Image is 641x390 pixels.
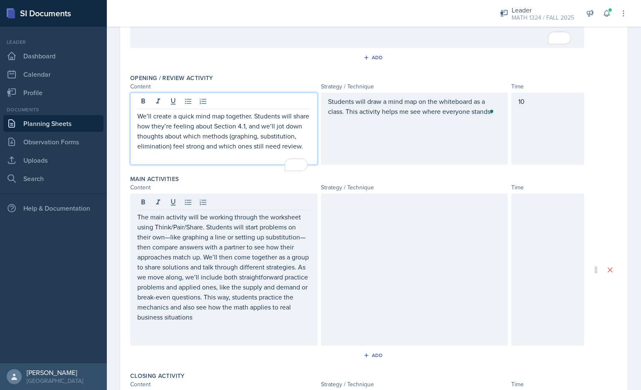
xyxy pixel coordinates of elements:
[130,175,179,183] label: Main Activities
[511,82,584,91] div: Time
[3,106,103,113] div: Documents
[130,372,185,380] label: Closing Activity
[321,380,508,389] div: Strategy / Technique
[518,96,577,106] p: 10
[365,54,383,61] div: Add
[365,352,383,359] div: Add
[130,380,318,389] div: Content
[137,212,310,322] p: The main activity will be working through the worksheet using Think/Pair/Share. Students will sta...
[130,183,318,192] div: Content
[511,380,584,389] div: Time
[511,183,584,192] div: Time
[137,111,310,151] p: We’ll create a quick mind map together. Students will share how they’re feeling about Section 4.1...
[3,38,103,46] div: Leader
[361,349,388,362] button: Add
[512,13,574,22] div: MATH 1324 / FALL 2025
[3,48,103,64] a: Dashboard
[321,82,508,91] div: Strategy / Technique
[3,133,103,150] a: Observation Forms
[3,170,103,187] a: Search
[3,115,103,132] a: Planning Sheets
[130,74,213,82] label: Opening / Review Activity
[137,111,310,161] div: To enrich screen reader interactions, please activate Accessibility in Grammarly extension settings
[328,96,501,116] div: To enrich screen reader interactions, please activate Accessibility in Grammarly extension settings
[3,152,103,169] a: Uploads
[512,5,574,15] div: Leader
[130,82,318,91] div: Content
[3,200,103,216] div: Help & Documentation
[361,51,388,64] button: Add
[321,183,508,192] div: Strategy / Technique
[27,377,83,385] div: [GEOGRAPHIC_DATA]
[328,96,501,116] p: Students will draw a mind map on the whiteboard as a class. This activity helps me see where ever...
[27,368,83,377] div: [PERSON_NAME]
[3,66,103,83] a: Calendar
[3,84,103,101] a: Profile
